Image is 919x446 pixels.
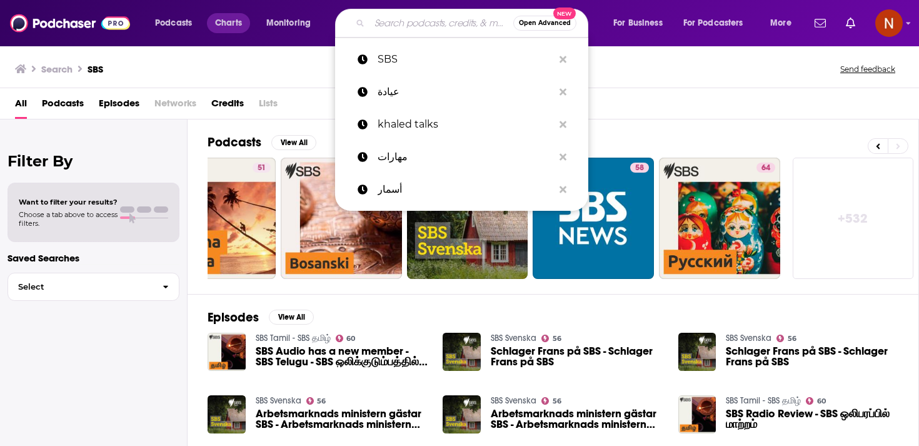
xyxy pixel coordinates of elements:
[41,63,73,75] h3: Search
[208,134,316,150] a: PodcastsView All
[8,283,153,291] span: Select
[335,141,588,173] a: مهارات
[378,108,553,141] p: khaled talks
[258,162,266,175] span: 51
[208,333,246,371] img: SBS Audio has a new member - SBS Telugu - SBS ஒலிக்குடும்பத்தில் புதிய வரவு: SBS-Telugu
[683,14,743,32] span: For Podcasters
[605,13,678,33] button: open menu
[630,163,649,173] a: 58
[513,16,576,31] button: Open AdvancedNew
[541,335,561,342] a: 56
[266,14,311,32] span: Monitoring
[378,141,553,173] p: مهارات
[208,395,246,433] img: Arbetsmarknads ministern gästar SBS - Arbetsmarknads ministern gästar SBS
[613,14,663,32] span: For Business
[256,333,331,343] a: SBS Tamil - SBS தமிழ்
[215,14,242,32] span: Charts
[675,13,761,33] button: open menu
[259,93,278,119] span: Lists
[756,163,775,173] a: 64
[678,333,716,371] img: Schlager Frans på SBS - Schlager Frans på SBS
[336,335,356,342] a: 60
[346,336,355,342] span: 60
[208,310,314,325] a: EpisodesView All
[317,398,326,404] span: 56
[875,9,903,37] button: Show profile menu
[776,335,796,342] a: 56
[806,397,826,405] a: 60
[659,158,780,279] a: 64
[810,13,831,34] a: Show notifications dropdown
[256,346,428,367] a: SBS Audio has a new member - SBS Telugu - SBS ஒலிக்குடும்பத்தில் புதிய வரவு: SBS-Telugu
[841,13,860,34] a: Show notifications dropdown
[793,158,914,279] a: +532
[208,134,261,150] h2: Podcasts
[443,395,481,433] img: Arbetsmarknads ministern gästar SBS - Arbetsmarknads ministern gästar SBS
[15,93,27,119] a: All
[491,395,536,406] a: SBS Svenska
[443,333,481,371] img: Schlager Frans på SBS - Schlager Frans på SBS
[8,252,179,264] p: Saved Searches
[726,333,771,343] a: SBS Svenska
[726,346,898,367] a: Schlager Frans på SBS - Schlager Frans på SBS
[211,93,244,119] a: Credits
[553,8,576,19] span: New
[19,198,118,206] span: Want to filter your results?
[42,93,84,119] span: Podcasts
[155,14,192,32] span: Podcasts
[817,398,826,404] span: 60
[256,408,428,430] a: Arbetsmarknads ministern gästar SBS - Arbetsmarknads ministern gästar SBS
[208,310,259,325] h2: Episodes
[491,408,663,430] a: Arbetsmarknads ministern gästar SBS - Arbetsmarknads ministern gästar SBS
[875,9,903,37] span: Logged in as AdelNBM
[335,76,588,108] a: عيادة
[519,20,571,26] span: Open Advanced
[726,408,898,430] a: SBS Radio Review - SBS ஒலிபரப்பில் மாற்றம்
[875,9,903,37] img: User Profile
[335,43,588,76] a: SBS
[8,273,179,301] button: Select
[788,336,796,342] span: 56
[269,310,314,325] button: View All
[347,9,600,38] div: Search podcasts, credits, & more...
[378,76,553,108] p: عيادة
[207,13,249,33] a: Charts
[335,173,588,206] a: أسمار
[553,398,561,404] span: 56
[761,162,770,175] span: 64
[378,173,553,206] p: أسمار
[378,43,553,76] p: SBS
[678,395,716,433] img: SBS Radio Review - SBS ஒலிபரப்பில் மாற்றம்
[770,14,791,32] span: More
[253,163,271,173] a: 51
[491,346,663,367] span: Schlager Frans på SBS - Schlager Frans på SBS
[10,11,130,35] img: Podchaser - Follow, Share and Rate Podcasts
[553,336,561,342] span: 56
[761,13,807,33] button: open menu
[281,158,402,279] a: 48
[256,395,301,406] a: SBS Svenska
[635,162,644,175] span: 58
[99,93,139,119] span: Episodes
[407,158,528,279] a: 56
[726,395,801,406] a: SBS Tamil - SBS தமிழ்
[369,13,513,33] input: Search podcasts, credits, & more...
[154,93,196,119] span: Networks
[8,152,179,170] h2: Filter By
[19,210,118,228] span: Choose a tab above to access filters.
[541,397,561,405] a: 56
[491,333,536,343] a: SBS Svenska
